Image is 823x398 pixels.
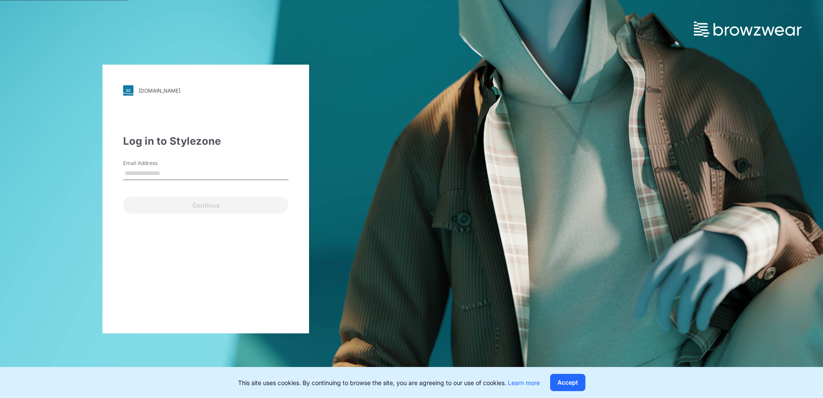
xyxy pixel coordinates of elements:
[123,159,183,167] label: Email Address
[139,87,180,94] div: [DOMAIN_NAME]
[238,378,540,387] p: This site uses cookies. By continuing to browse the site, you are agreeing to our use of cookies.
[550,374,585,391] button: Accept
[123,134,288,149] div: Log in to Stylezone
[123,85,133,96] img: svg+xml;base64,PHN2ZyB3aWR0aD0iMjgiIGhlaWdodD0iMjgiIHZpZXdCb3g9IjAgMCAyOCAyOCIgZmlsbD0ibm9uZSIgeG...
[123,85,288,96] a: [DOMAIN_NAME]
[694,22,801,37] img: browzwear-logo.73288ffb.svg
[508,379,540,386] a: Learn more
